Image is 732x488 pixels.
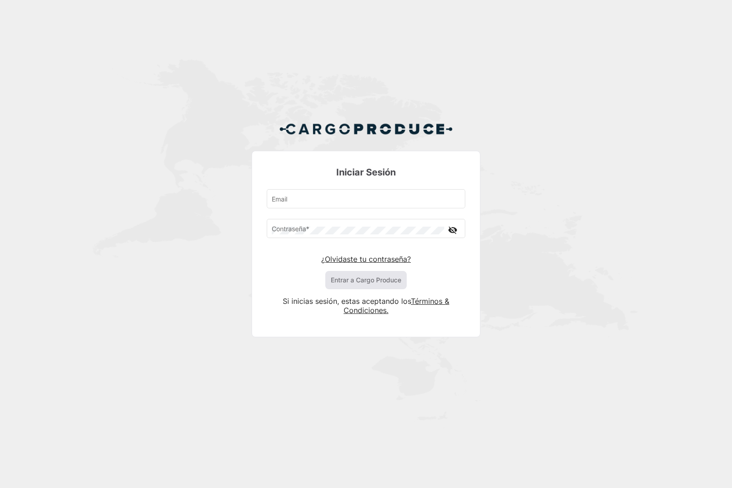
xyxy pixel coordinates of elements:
[321,255,411,264] a: ¿Olvidaste tu contraseña?
[279,118,453,140] img: Cargo Produce Logo
[447,224,458,236] mat-icon: visibility_off
[344,297,449,315] a: Términos & Condiciones.
[267,166,465,179] h3: Iniciar Sesión
[283,297,411,306] span: Si inicias sesión, estas aceptando los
